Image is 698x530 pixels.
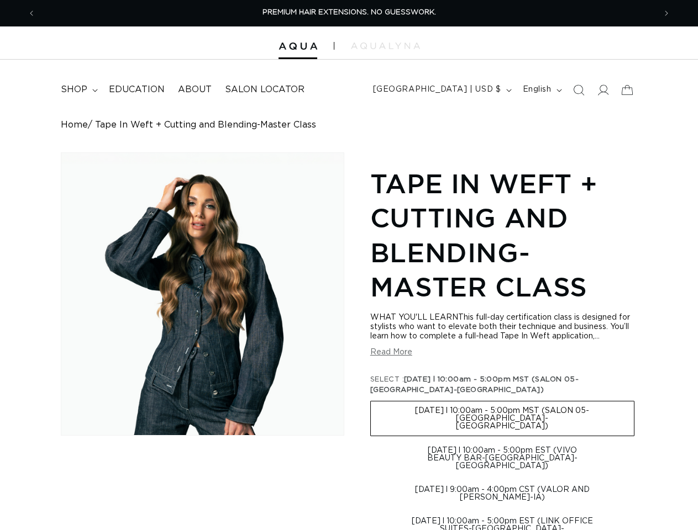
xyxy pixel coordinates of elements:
span: Tape In Weft + Cutting and Blending-Master Class [95,120,316,130]
span: Salon Locator [225,84,305,96]
span: shop [61,84,87,96]
span: [DATE] l 10:00am - 5:00pm MST (SALON 05-[GEOGRAPHIC_DATA]-[GEOGRAPHIC_DATA]) [370,376,579,394]
summary: shop [54,77,102,102]
legend: SELECT : [370,374,637,396]
media-gallery: Gallery Viewer [61,152,344,436]
div: WHAT YOU'LL LEARNThis full-day certification class is designed for stylists who want to elevate b... [370,313,637,341]
button: [GEOGRAPHIC_DATA] | USD $ [366,79,516,100]
button: Read More [370,348,412,357]
span: English [523,84,552,96]
a: Salon Locator [218,77,311,102]
nav: breadcrumbs [61,120,637,130]
button: Previous announcement [19,3,44,24]
summary: Search [566,78,591,102]
a: About [171,77,218,102]
a: Education [102,77,171,102]
label: [DATE] l 10:00am - 5:00pm MST (SALON 05-[GEOGRAPHIC_DATA]-[GEOGRAPHIC_DATA]) [370,401,634,436]
label: [DATE] l 10:00am - 5:00pm EST (VIVO BEAUTY BAR-[GEOGRAPHIC_DATA]-[GEOGRAPHIC_DATA]) [370,441,634,475]
img: aqualyna.com [351,43,420,49]
span: Education [109,84,165,96]
label: [DATE] l 9:00am - 4:00pm CST (VALOR AND [PERSON_NAME]-IA) [370,480,634,507]
span: PREMIUM HAIR EXTENSIONS. NO GUESSWORK. [263,9,436,16]
button: Next announcement [654,3,679,24]
span: About [178,84,212,96]
h1: Tape In Weft + Cutting and Blending-Master Class [370,166,637,304]
span: [GEOGRAPHIC_DATA] | USD $ [373,84,501,96]
img: Aqua Hair Extensions [279,43,317,50]
a: Home [61,120,88,130]
button: English [516,79,566,100]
